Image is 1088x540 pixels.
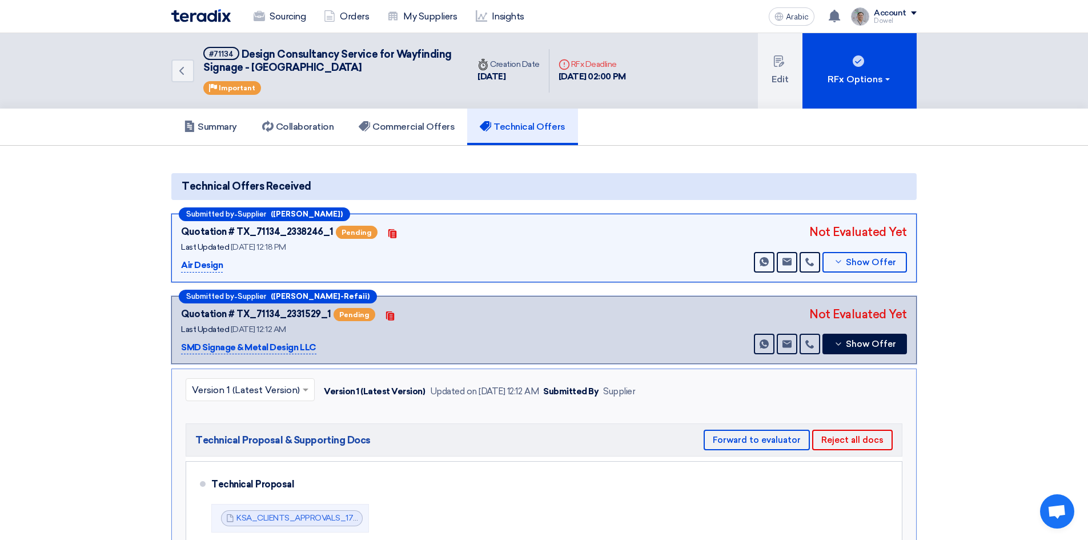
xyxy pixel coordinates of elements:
font: Orders [340,11,369,22]
font: [DATE] 12:18 PM [231,242,286,252]
font: ([PERSON_NAME]) [271,210,343,218]
font: Creation Date [490,59,540,69]
button: Show Offer [822,252,907,273]
font: Show Offer [846,339,896,349]
button: Forward to evaluator [704,430,810,450]
a: Sourcing [244,4,315,29]
font: Last Updated [181,325,229,334]
button: Arabic [769,7,814,26]
font: Updated on [DATE] 12:12 AM [430,386,539,397]
a: Insights [467,4,533,29]
font: Important [219,84,255,92]
font: Arabic [786,12,809,22]
font: Submitted by [186,210,234,218]
font: Pending [342,229,372,237]
a: KSA_CLIENTS_APPROVALS_1756155930123.pdf [236,513,413,523]
a: Summary [171,109,250,145]
font: Edit [772,74,789,85]
font: Collaboration [276,121,334,132]
font: Sourcing [270,11,306,22]
font: ([PERSON_NAME]-Refaii) [271,292,370,301]
font: Quotation # TX_71134_2338246_1 [181,226,334,237]
font: RFx Options [828,74,883,85]
font: Pending [339,311,370,319]
button: RFx Options [802,33,917,109]
a: Open chat [1040,494,1074,529]
font: Technical Proposal & Supporting Docs [195,434,371,446]
font: SMD Signage & Metal Design LLC [181,342,316,353]
font: [DATE] 12:12 AM [231,325,286,334]
font: Dowel [874,17,893,25]
font: Reject all docs [821,435,884,445]
button: Show Offer [822,334,907,354]
font: Not Evaluated Yet [809,307,907,321]
font: #71134 [209,50,234,58]
font: Air Design [181,260,223,270]
a: Collaboration [250,109,347,145]
font: Submitted By [543,386,599,397]
font: Account [874,8,906,18]
img: Teradix logo [171,9,231,22]
font: Supplier [238,210,266,218]
font: Submitted by [186,292,234,301]
font: [DATE] [477,71,505,82]
font: My Suppliers [403,11,457,22]
a: Technical Offers [467,109,577,145]
font: Quotation # TX_71134_2331529_1 [181,309,331,319]
font: [DATE] 02:00 PM [559,71,626,82]
font: Supplier [238,292,266,301]
button: Edit [758,33,802,109]
h5: Design Consultancy Service for Wayfinding Signage - Nakheel Mall Dammam [203,47,455,75]
a: Orders [315,4,378,29]
font: Forward to evaluator [713,435,801,445]
a: My Suppliers [378,4,466,29]
font: RFx Deadline [571,59,617,69]
font: Technical Offers Received [182,180,311,193]
button: Reject all docs [812,430,893,450]
font: Show Offer [846,257,896,267]
font: Technical Offers [493,121,565,132]
font: Design Consultancy Service for Wayfinding Signage - [GEOGRAPHIC_DATA] [203,48,452,74]
font: - [234,293,238,301]
a: Commercial Offers [346,109,467,145]
font: Summary [198,121,237,132]
font: Not Evaluated Yet [809,225,907,239]
font: Supplier [603,386,635,397]
img: IMG_1753965247717.jpg [851,7,869,26]
font: Technical Proposal [211,479,294,490]
font: Insights [492,11,524,22]
font: - [234,210,238,219]
font: Version 1 (Latest Version) [324,386,425,397]
font: Commercial Offers [372,121,455,132]
font: Last Updated [181,242,229,252]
